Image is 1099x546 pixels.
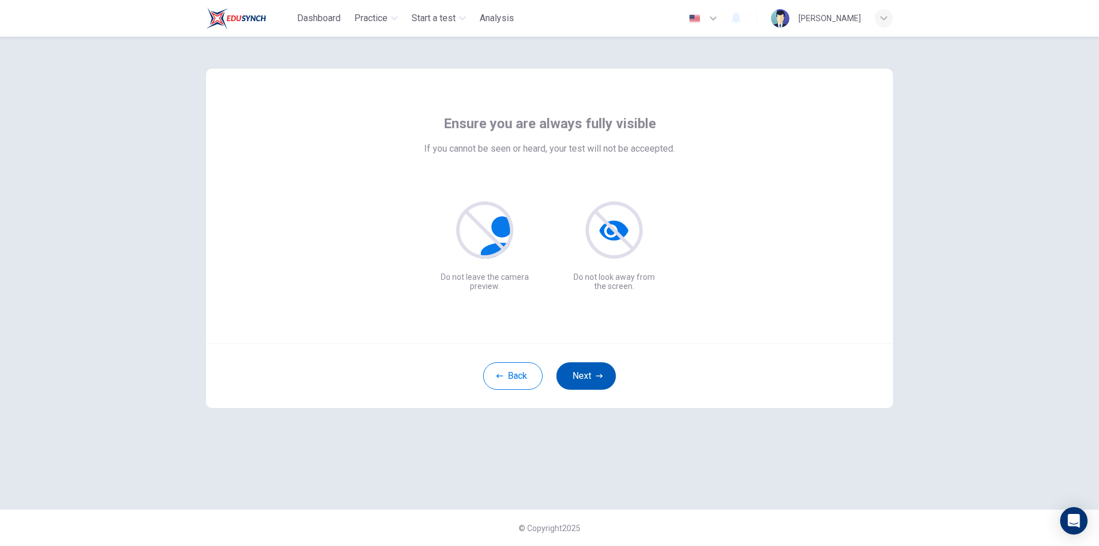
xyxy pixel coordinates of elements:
span: Practice [354,11,388,25]
a: Train Test logo [206,7,292,30]
button: Next [556,362,616,390]
img: Profile picture [771,9,789,27]
div: Open Intercom Messenger [1060,507,1088,535]
span: Ensure you are always fully visible [444,114,656,133]
span: Dashboard [297,11,341,25]
button: Analysis [475,8,519,29]
span: Analysis [480,11,514,25]
img: en [687,14,702,23]
p: Do not leave the camera preview. [438,272,531,291]
span: If you cannot be seen or heard, your test will not be acceepted. [424,142,675,156]
img: Train Test logo [206,7,266,30]
button: Dashboard [292,8,345,29]
span: Start a test [412,11,456,25]
div: [PERSON_NAME] [798,11,861,25]
span: © Copyright 2025 [519,524,580,533]
p: Do not look away from the screen. [568,272,661,291]
button: Practice [350,8,402,29]
button: Back [483,362,543,390]
button: Start a test [407,8,471,29]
